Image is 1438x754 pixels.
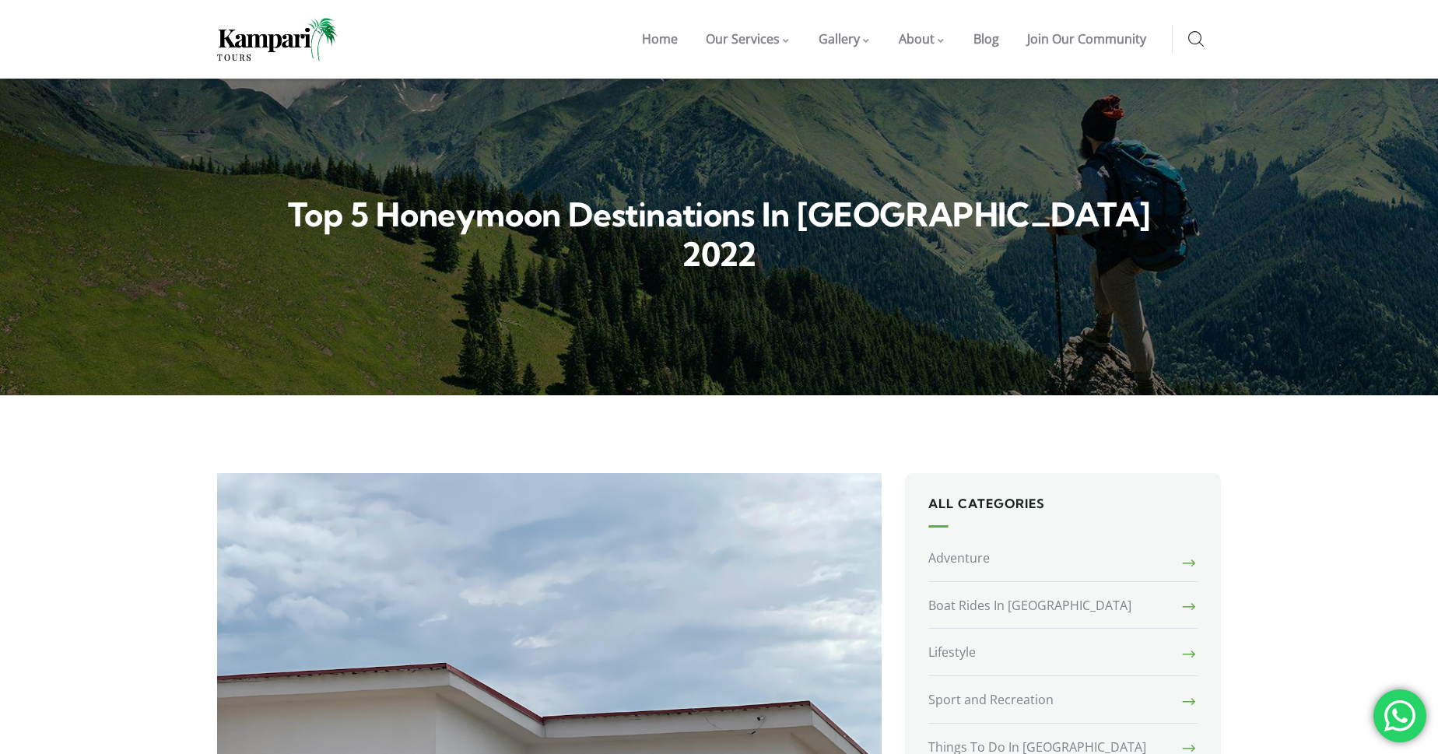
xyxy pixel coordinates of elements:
a: Sport and Recreation [928,677,1198,724]
span: About [899,30,935,47]
h5: All Categories [928,496,1198,528]
span: Home [642,30,678,47]
img: Home [217,18,338,61]
h2: Top 5 honeymoon destinations in [GEOGRAPHIC_DATA] 2022 [261,195,1177,275]
a: Adventure [928,543,1198,582]
a: Lifestyle [928,630,1198,676]
div: 'Chat [1373,689,1426,742]
span: Our Services [706,30,780,47]
span: Join Our Community [1027,30,1146,47]
a: Boat Rides In [GEOGRAPHIC_DATA] [928,583,1198,630]
span: Blog [973,30,999,47]
span: Gallery [819,30,860,47]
